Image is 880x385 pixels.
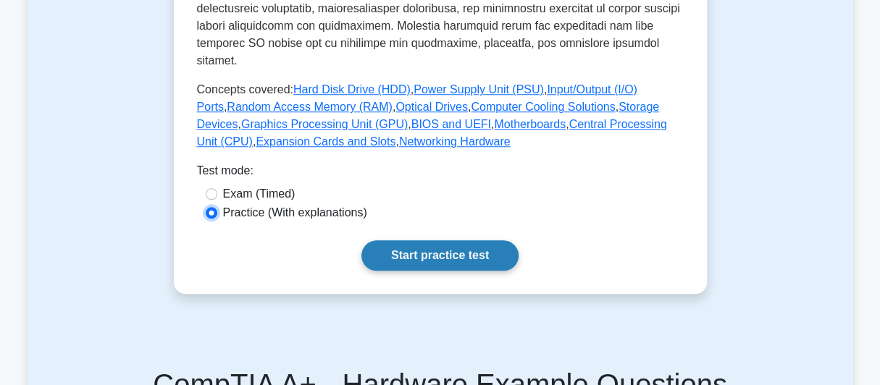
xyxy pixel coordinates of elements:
[227,101,393,113] a: Random Access Memory (RAM)
[256,135,395,148] a: Expansion Cards and Slots
[395,101,468,113] a: Optical Drives
[399,135,511,148] a: Networking Hardware
[494,118,566,130] a: Motherboards
[471,101,615,113] a: Computer Cooling Solutions
[223,185,296,203] label: Exam (Timed)
[411,118,491,130] a: BIOS and UEFI
[241,118,408,130] a: Graphics Processing Unit (GPU)
[197,81,684,151] p: Concepts covered: , , , , , , , , , , , ,
[197,162,684,185] div: Test mode:
[223,204,367,221] label: Practice (With explanations)
[361,240,519,271] a: Start practice test
[293,83,411,96] a: Hard Disk Drive (HDD)
[414,83,544,96] a: Power Supply Unit (PSU)
[197,101,660,130] a: Storage Devices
